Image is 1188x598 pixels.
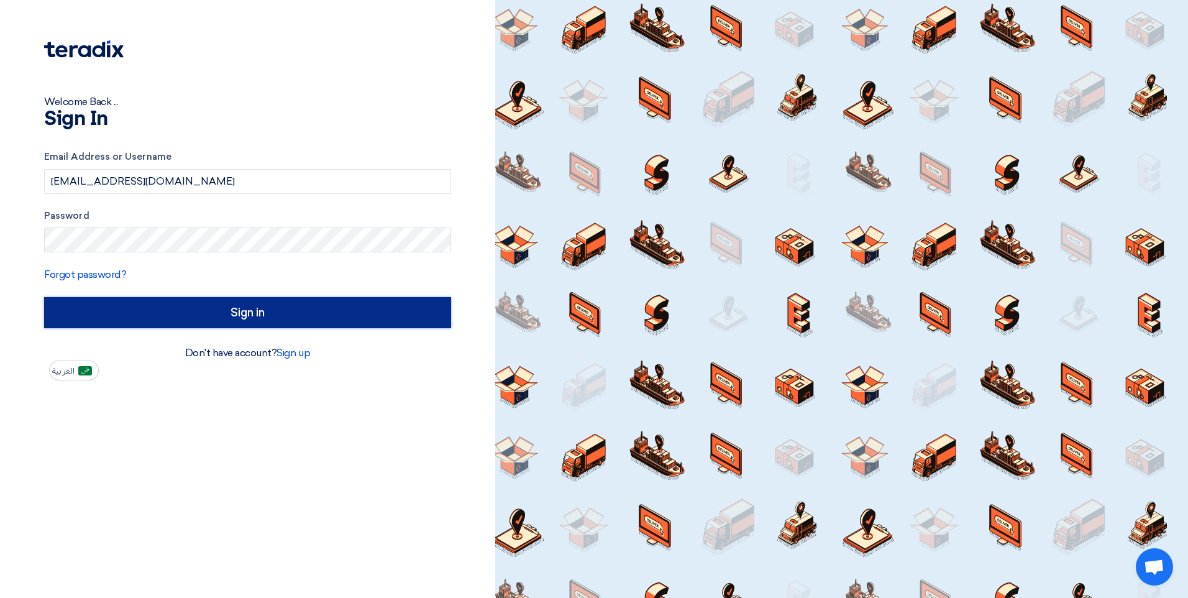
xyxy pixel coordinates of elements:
[1136,548,1173,586] a: Open chat
[44,209,451,223] label: Password
[44,109,451,129] h1: Sign In
[49,361,99,380] button: العربية
[276,347,310,359] a: Sign up
[44,269,126,280] a: Forgot password?
[44,346,451,361] div: Don't have account?
[44,297,451,328] input: Sign in
[44,169,451,194] input: Enter your business email or username
[44,94,451,109] div: Welcome Back ...
[78,366,92,375] img: ar-AR.png
[52,367,75,375] span: العربية
[44,40,124,58] img: Teradix logo
[44,150,451,164] label: Email Address or Username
